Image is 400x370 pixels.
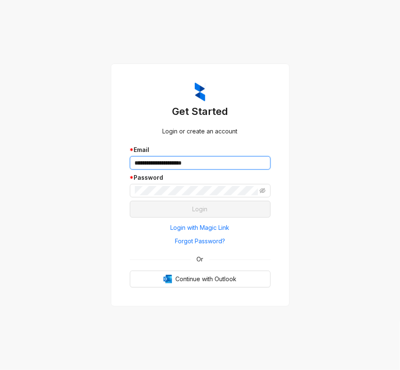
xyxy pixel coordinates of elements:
span: Login with Magic Link [171,223,230,232]
div: Password [130,173,271,182]
img: Outlook [164,275,172,283]
span: Continue with Outlook [175,274,236,284]
img: ZumaIcon [195,83,205,102]
span: Forgot Password? [175,237,225,246]
button: OutlookContinue with Outlook [130,271,271,287]
span: Or [191,255,209,264]
div: Email [130,145,271,154]
button: Forgot Password? [130,234,271,248]
h3: Get Started [130,105,271,118]
span: eye-invisible [260,188,266,194]
button: Login with Magic Link [130,221,271,234]
div: Login or create an account [130,127,271,136]
button: Login [130,201,271,218]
